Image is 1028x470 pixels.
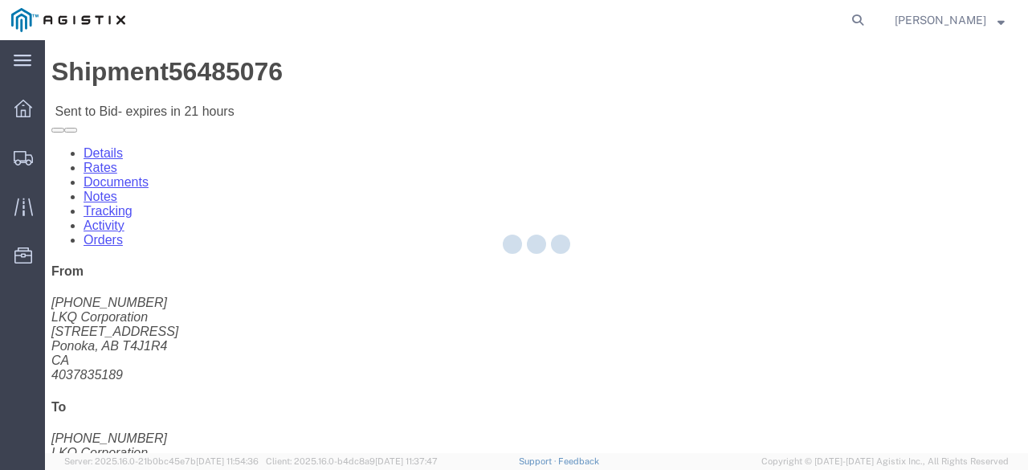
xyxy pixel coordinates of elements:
span: [DATE] 11:37:47 [375,456,438,466]
span: Copyright © [DATE]-[DATE] Agistix Inc., All Rights Reserved [761,455,1009,468]
a: Support [519,456,559,466]
button: [PERSON_NAME] [894,10,1006,30]
img: logo [11,8,125,32]
span: Client: 2025.16.0-b4dc8a9 [266,456,438,466]
span: Mustafa Sheriff [895,11,986,29]
span: [DATE] 11:54:36 [196,456,259,466]
span: Server: 2025.16.0-21b0bc45e7b [64,456,259,466]
a: Feedback [558,456,599,466]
